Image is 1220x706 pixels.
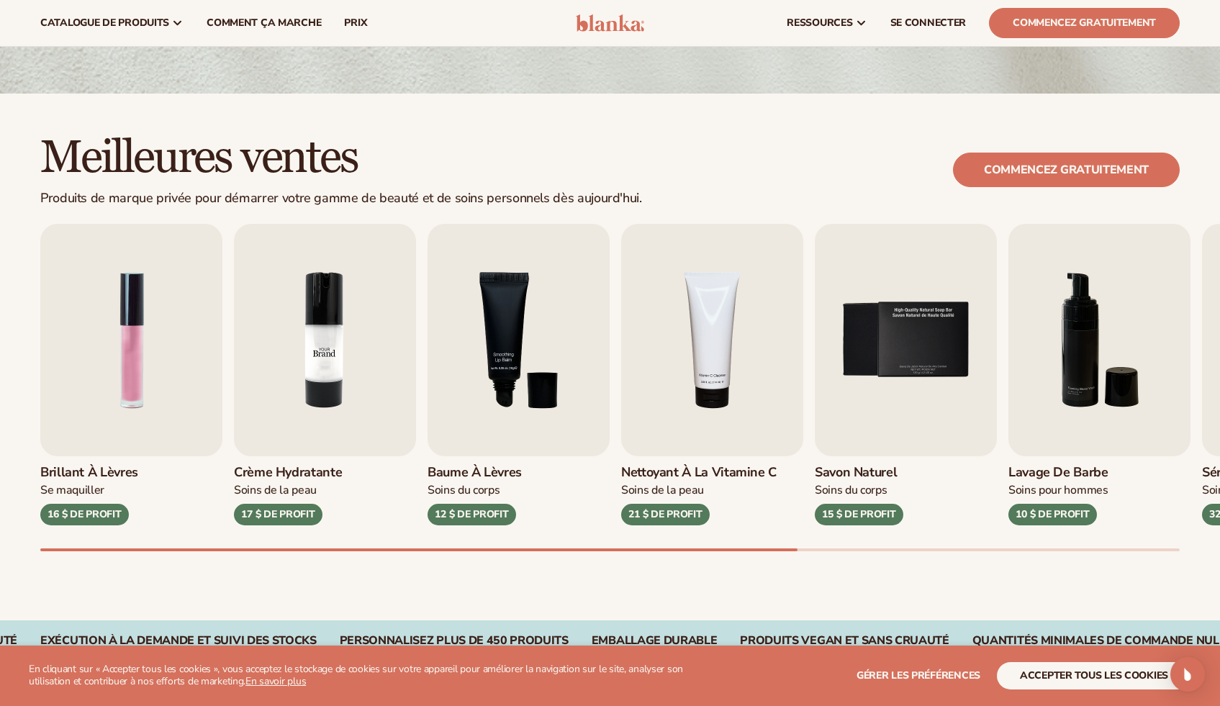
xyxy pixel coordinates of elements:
[1016,507,1089,521] font: 10 $ DE PROFIT
[1020,669,1168,682] font: accepter tous les cookies
[621,224,803,525] a: 4 / 9
[428,463,522,481] font: Baume à lèvres
[40,224,222,525] a: 1 / 9
[989,8,1180,38] a: Commencez gratuitement
[40,463,138,481] font: Brillant à lèvres
[40,130,358,186] font: Meilleures ventes
[1008,482,1108,498] font: Soins pour hommes
[234,224,416,525] a: 2 / 9
[428,482,500,498] font: Soins du corps
[787,16,852,30] font: ressources
[234,463,342,481] font: Crème hydratante
[207,16,321,30] font: Comment ça marche
[740,633,949,648] font: PRODUITS VEGAN ET SANS CRUAUTÉ
[428,224,610,525] a: 3 / 9
[1008,224,1190,525] a: 6 / 9
[40,633,317,648] font: Exécution à la demande et suivi des stocks
[984,162,1149,178] font: Commencez gratuitement
[245,674,306,688] a: En savoir plus
[234,482,317,498] font: Soins de la peau
[40,16,169,30] font: catalogue de produits
[435,507,508,521] font: 12 $ DE PROFIT
[48,507,121,521] font: 16 $ DE PROFIT
[621,463,777,481] font: Nettoyant à la vitamine C
[576,14,644,32] img: logo
[29,662,683,688] font: En cliquant sur « Accepter tous les cookies », vous acceptez le stockage de cookies sur votre app...
[241,507,315,521] font: 17 $ DE PROFIT
[344,16,367,30] font: prix
[857,669,980,682] font: Gérer les préférences
[857,662,980,689] button: Gérer les préférences
[1013,16,1156,30] font: Commencez gratuitement
[815,463,897,481] font: Savon naturel
[890,16,967,30] font: SE CONNECTER
[1170,657,1205,692] div: Ouvrir Intercom Messenger
[997,662,1191,689] button: accepter tous les cookies
[340,633,569,648] font: PERSONNALISEZ PLUS DE 450 PRODUITS
[822,507,895,521] font: 15 $ DE PROFIT
[40,482,104,498] font: Se maquiller
[815,224,997,525] a: 5 / 9
[628,507,702,521] font: 21 $ DE PROFIT
[621,482,704,498] font: Soins de la peau
[234,224,416,456] img: Image Shopify 6
[592,633,718,648] font: EMBALLAGE DURABLE
[815,482,887,498] font: Soins du corps
[1008,463,1108,481] font: Lavage de barbe
[953,153,1180,187] a: Commencez gratuitement
[40,189,642,207] font: Produits de marque privée pour démarrer votre gamme de beauté et de soins personnels dès aujourd'...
